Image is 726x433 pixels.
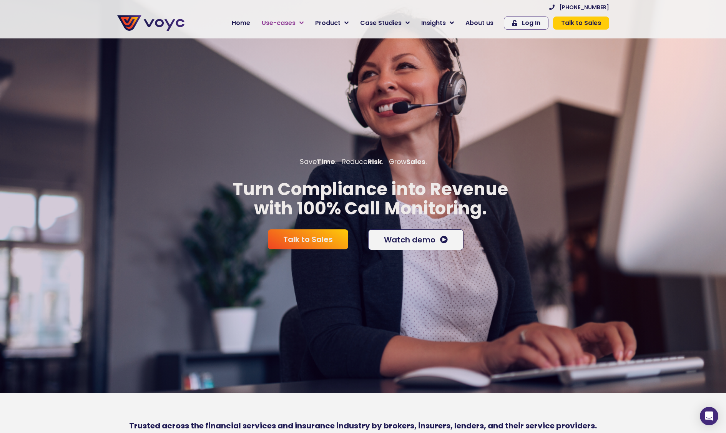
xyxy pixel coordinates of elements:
[504,17,548,30] a: Log In
[415,15,460,31] a: Insights
[367,157,382,166] b: Risk
[559,5,609,10] span: [PHONE_NUMBER]
[315,18,341,28] span: Product
[421,18,446,28] span: Insights
[384,236,435,244] span: Watch demo
[465,18,493,28] span: About us
[309,15,354,31] a: Product
[700,407,718,425] div: Open Intercom Messenger
[354,15,415,31] a: Case Studies
[561,20,601,26] span: Talk to Sales
[549,5,609,10] a: [PHONE_NUMBER]
[232,18,250,28] span: Home
[360,18,402,28] span: Case Studies
[262,18,296,28] span: Use-cases
[406,157,425,166] b: Sales
[317,157,335,166] b: Time
[522,20,540,26] span: Log In
[256,15,309,31] a: Use-cases
[129,420,597,431] b: Trusted across the financial services and insurance industry by brokers, insurers, lenders, and t...
[283,236,333,243] span: Talk to Sales
[117,15,184,31] img: voyc-full-logo
[368,229,464,250] a: Watch demo
[226,15,256,31] a: Home
[460,15,499,31] a: About us
[553,17,609,30] a: Talk to Sales
[268,229,348,249] a: Talk to Sales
